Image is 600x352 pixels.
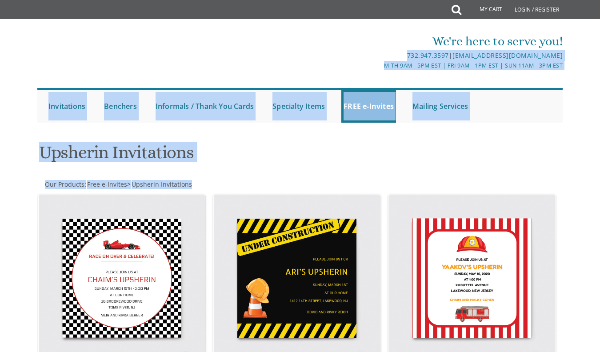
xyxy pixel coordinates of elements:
a: FREE e-Invites [341,90,396,123]
a: Mailing Services [410,90,470,123]
h1: Upsherin Invitations [39,143,383,169]
div: | [213,50,563,61]
a: [EMAIL_ADDRESS][DOMAIN_NAME] [452,51,563,60]
div: : [37,180,300,189]
a: Free e-Invites [86,180,127,188]
div: M-Th 9am - 5pm EST | Fri 9am - 1pm EST | Sun 11am - 3pm EST [213,61,563,70]
a: Benchers [102,90,139,123]
div: We're here to serve you! [213,32,563,50]
a: 732.947.3597 [407,51,449,60]
a: Upsherin Invitations [131,180,192,188]
a: Invitations [46,90,88,123]
a: Informals / Thank You Cards [153,90,256,123]
span: Free e-Invites [87,180,127,188]
a: Our Products [44,180,84,188]
span: Upsherin Invitations [132,180,192,188]
a: Specialty Items [270,90,327,123]
span: > [127,180,192,188]
a: My Cart [460,1,508,19]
